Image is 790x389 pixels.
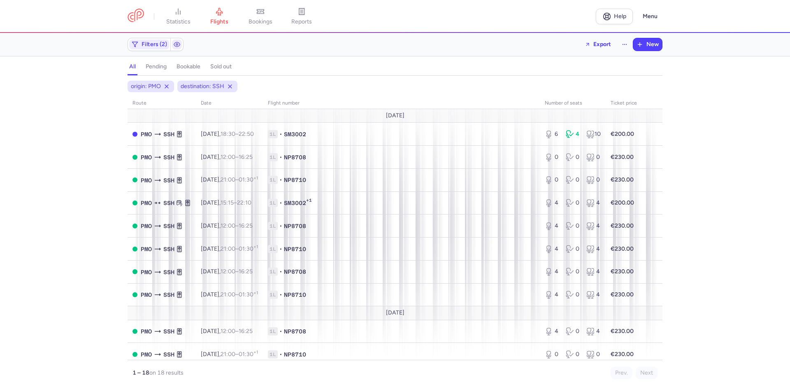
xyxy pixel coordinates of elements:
[253,290,258,296] sup: +1
[163,327,174,336] span: SSH
[239,176,258,183] time: 01:30
[566,291,580,299] div: 0
[268,176,278,184] span: 1L
[163,245,174,254] span: SSH
[181,82,224,91] span: destination: SSH
[611,268,634,275] strong: €230.00
[611,245,634,252] strong: €230.00
[239,130,254,137] time: 22:50
[268,245,278,253] span: 1L
[210,63,232,70] h4: sold out
[177,63,200,70] h4: bookable
[221,154,253,161] span: –
[545,130,559,138] div: 6
[291,18,312,26] span: reports
[566,350,580,359] div: 0
[201,245,258,252] span: [DATE],
[284,291,306,299] span: NP8710
[284,268,306,276] span: NP8708
[141,153,152,162] span: PMO
[163,198,174,207] span: SSH
[239,291,258,298] time: 01:30
[279,199,282,207] span: •
[268,291,278,299] span: 1L
[611,351,634,358] strong: €230.00
[596,9,633,24] a: Help
[586,268,601,276] div: 4
[279,268,282,276] span: •
[201,328,253,335] span: [DATE],
[586,350,601,359] div: 0
[239,268,253,275] time: 16:25
[221,351,258,358] span: –
[279,291,282,299] span: •
[586,176,601,184] div: 0
[128,38,170,51] button: Filters (2)
[284,222,306,230] span: NP8708
[545,222,559,230] div: 4
[239,245,258,252] time: 01:30
[128,97,196,109] th: route
[586,222,601,230] div: 4
[249,18,272,26] span: bookings
[268,199,278,207] span: 1L
[268,350,278,359] span: 1L
[586,291,601,299] div: 4
[221,268,253,275] span: –
[201,351,258,358] span: [DATE],
[545,176,559,184] div: 0
[284,245,306,253] span: NP8710
[284,176,306,184] span: NP8710
[163,176,174,185] span: SSH
[614,13,626,19] span: Help
[239,154,253,161] time: 16:25
[221,199,251,206] span: –
[284,153,306,161] span: NP8708
[268,268,278,276] span: 1L
[279,153,282,161] span: •
[611,328,634,335] strong: €230.00
[611,367,632,379] button: Prev.
[129,63,136,70] h4: all
[221,199,234,206] time: 15:15
[221,328,253,335] span: –
[646,41,659,48] span: New
[545,350,559,359] div: 0
[221,176,235,183] time: 21:00
[279,327,282,335] span: •
[141,221,152,231] span: PMO
[268,130,278,138] span: 1L
[566,176,580,184] div: 0
[281,7,322,26] a: reports
[221,130,235,137] time: 18:30
[221,268,235,275] time: 12:00
[586,245,601,253] div: 4
[163,268,174,277] span: SSH
[128,9,144,24] a: CitizenPlane red outlined logo
[540,97,606,109] th: number of seats
[386,310,404,316] span: [DATE]
[284,130,306,138] span: SM3002
[579,38,616,51] button: Export
[166,18,191,26] span: statistics
[593,41,611,47] span: Export
[221,351,235,358] time: 21:00
[545,245,559,253] div: 4
[636,367,658,379] button: Next
[132,369,149,376] strong: 1 – 18
[263,97,540,109] th: Flight number
[141,130,152,139] span: PMO
[163,290,174,299] span: SSH
[201,176,258,183] span: [DATE],
[284,199,306,207] span: SM3002
[221,154,235,161] time: 12:00
[268,327,278,335] span: 1L
[141,268,152,277] span: PMO
[545,153,559,161] div: 0
[566,327,580,335] div: 0
[221,291,258,298] span: –
[221,291,235,298] time: 21:00
[284,327,306,335] span: NP8708
[239,351,258,358] time: 01:30
[221,130,254,137] span: –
